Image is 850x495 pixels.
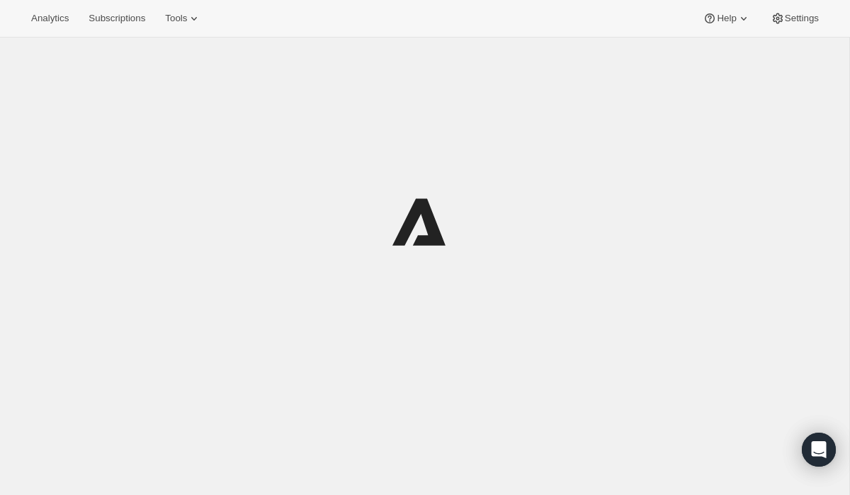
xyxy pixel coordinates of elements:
button: Tools [157,8,210,28]
span: Tools [165,13,187,24]
button: Help [694,8,759,28]
div: Open Intercom Messenger [802,433,836,467]
span: Subscriptions [89,13,145,24]
span: Help [717,13,736,24]
button: Settings [762,8,827,28]
button: Subscriptions [80,8,154,28]
span: Settings [785,13,819,24]
button: Analytics [23,8,77,28]
span: Analytics [31,13,69,24]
